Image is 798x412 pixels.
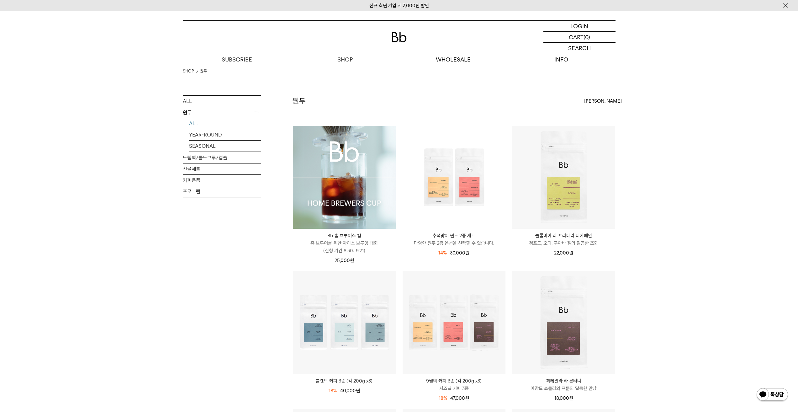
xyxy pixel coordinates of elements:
[183,96,261,107] a: ALL
[512,126,615,229] img: 콜롬비아 라 프라데라 디카페인
[293,232,396,239] p: Bb 홈 브루어스 컵
[293,239,396,254] p: 홈 브루어를 위한 아이스 브루잉 대회 (신청 기간 8.30~9.21)
[438,249,447,257] div: 14%
[512,377,615,385] p: 과테말라 라 몬타냐
[293,377,396,385] a: 블렌드 커피 3종 (각 200g x3)
[554,250,573,256] span: 22,000
[570,21,588,31] p: LOGIN
[183,107,261,118] p: 원두
[189,118,261,129] a: ALL
[512,232,615,239] p: 콜롬비아 라 프라데라 디카페인
[569,250,573,256] span: 원
[403,377,505,385] p: 9월의 커피 3종 (각 200g x3)
[293,271,396,374] img: 블렌드 커피 3종 (각 200g x3)
[340,388,360,393] span: 40,000
[392,32,407,42] img: 로고
[356,388,360,393] span: 원
[350,258,354,263] span: 원
[584,97,622,105] span: [PERSON_NAME]
[291,54,399,65] a: SHOP
[403,126,505,229] img: 추석맞이 원두 2종 세트
[554,395,573,401] span: 18,000
[512,385,615,392] p: 아망드 쇼콜라와 프룬의 달콤한 만남
[584,32,590,42] p: (0)
[403,232,505,239] p: 추석맞이 원두 2종 세트
[512,377,615,392] a: 과테말라 라 몬타냐 아망드 쇼콜라와 프룬의 달콤한 만남
[183,152,261,163] a: 드립백/콜드브루/캡슐
[512,239,615,247] p: 청포도, 오디, 구아바 잼의 달콤한 조화
[399,54,507,65] p: WHOLESALE
[569,32,584,42] p: CART
[183,68,194,74] a: SHOP
[569,395,573,401] span: 원
[335,258,354,263] span: 25,000
[293,96,306,106] h2: 원두
[512,271,615,374] img: 과테말라 라 몬타냐
[403,232,505,247] a: 추석맞이 원두 2종 세트 다양한 원두 2종 옵션을 선택할 수 있습니다.
[756,388,789,403] img: 카카오톡 채널 1:1 채팅 버튼
[403,377,505,392] a: 9월의 커피 3종 (각 200g x3) 시즈널 커피 3종
[465,250,469,256] span: 원
[189,129,261,140] a: YEAR-ROUND
[450,250,469,256] span: 30,000
[293,126,396,229] img: Bb 홈 브루어스 컵
[200,68,207,74] a: 원두
[183,186,261,197] a: 프로그램
[183,163,261,174] a: 선물세트
[183,175,261,186] a: 커피용품
[465,395,469,401] span: 원
[189,141,261,152] a: SEASONAL
[543,32,616,43] a: CART (0)
[512,232,615,247] a: 콜롬비아 라 프라데라 디카페인 청포도, 오디, 구아바 잼의 달콤한 조화
[403,271,505,374] img: 9월의 커피 3종 (각 200g x3)
[507,54,616,65] p: INFO
[450,395,469,401] span: 47,000
[439,394,447,402] div: 18%
[568,43,591,54] p: SEARCH
[369,3,429,8] a: 신규 회원 가입 시 3,000원 할인
[403,385,505,392] p: 시즈널 커피 3종
[183,54,291,65] a: SUBSCRIBE
[293,232,396,254] a: Bb 홈 브루어스 컵 홈 브루어를 위한 아이스 브루잉 대회(신청 기간 8.30~9.21)
[403,239,505,247] p: 다양한 원두 2종 옵션을 선택할 수 있습니다.
[543,21,616,32] a: LOGIN
[329,387,337,394] div: 18%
